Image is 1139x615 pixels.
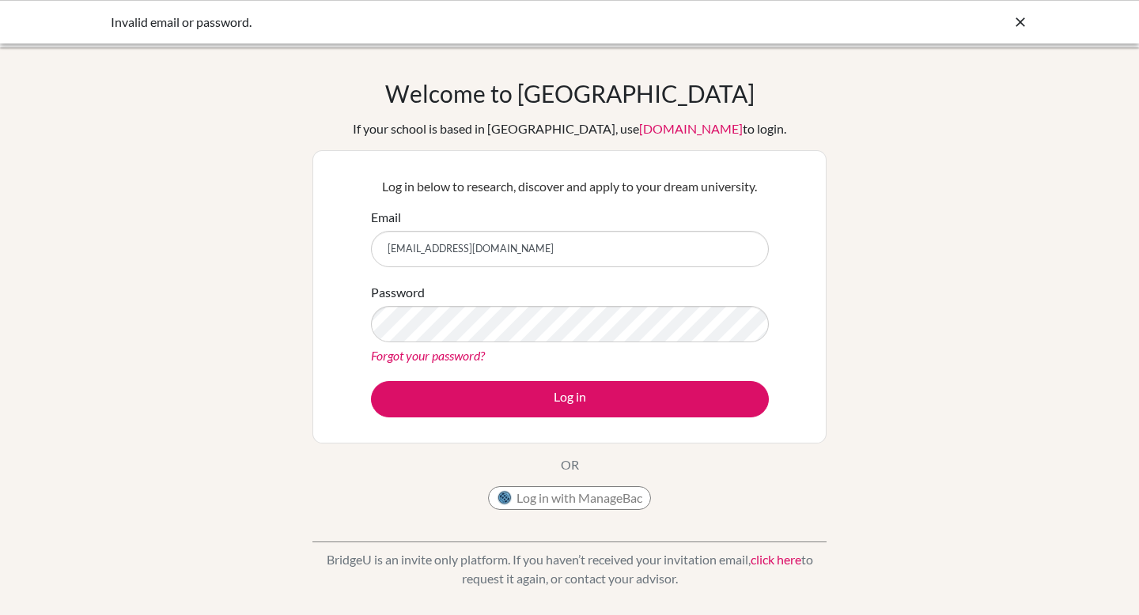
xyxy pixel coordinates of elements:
h1: Welcome to [GEOGRAPHIC_DATA] [385,79,755,108]
label: Password [371,283,425,302]
a: Forgot your password? [371,348,485,363]
p: Log in below to research, discover and apply to your dream university. [371,177,769,196]
button: Log in [371,381,769,417]
div: If your school is based in [GEOGRAPHIC_DATA], use to login. [353,119,786,138]
p: BridgeU is an invite only platform. If you haven’t received your invitation email, to request it ... [312,550,827,588]
p: OR [561,455,579,474]
a: [DOMAIN_NAME] [639,121,743,136]
div: Invalid email or password. [111,13,791,32]
a: click here [751,552,801,567]
label: Email [371,208,401,227]
button: Log in with ManageBac [488,486,651,510]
